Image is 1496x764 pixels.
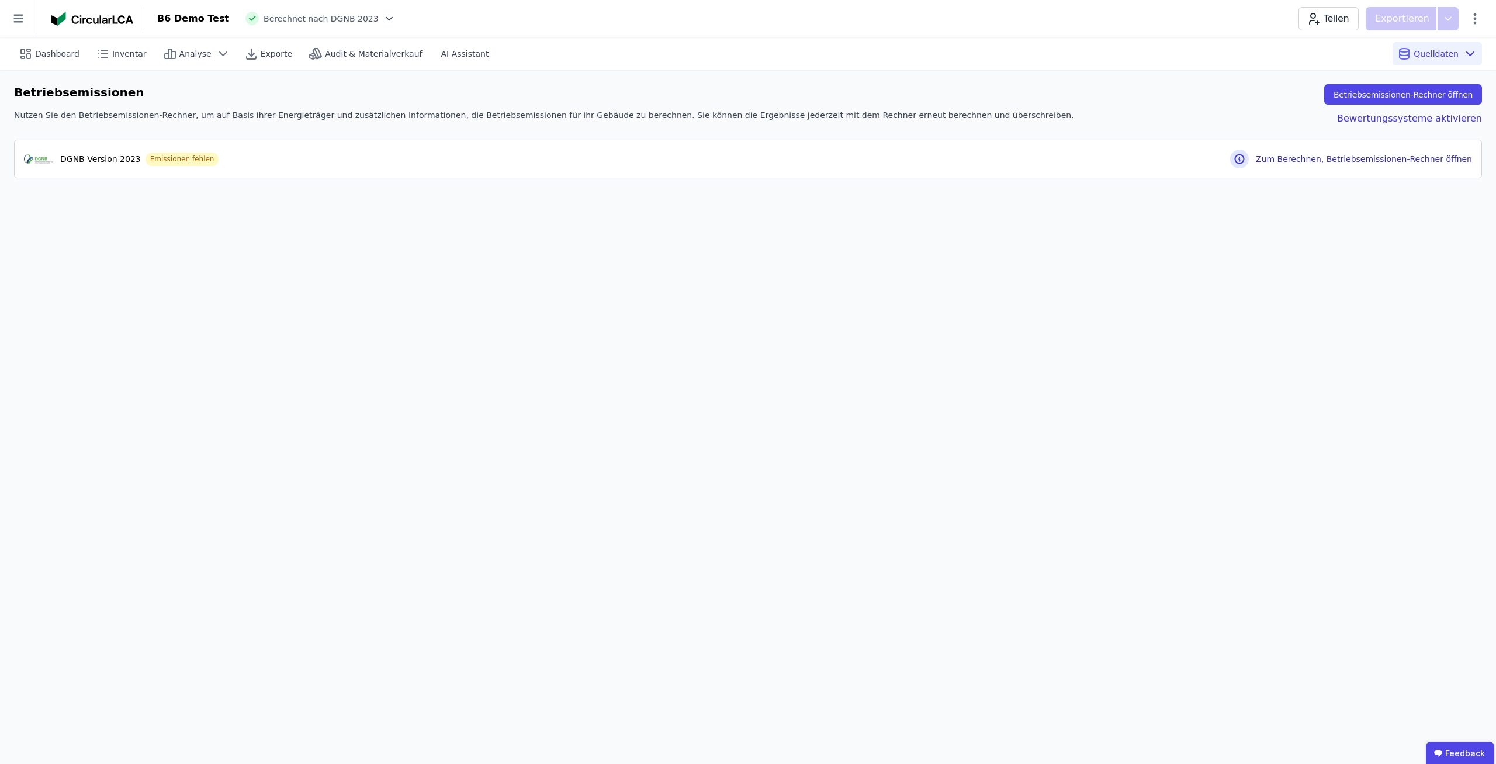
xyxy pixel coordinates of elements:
[441,48,489,60] span: AI Assistant
[112,48,147,60] span: Inventar
[179,48,212,60] span: Analyse
[157,12,229,26] div: B6 Demo Test
[1256,153,1472,165] h3: Zum Berechnen, Betriebsemissionen-Rechner öffnen
[1375,12,1432,26] p: Exportieren
[1298,7,1359,30] button: Teilen
[51,12,133,26] img: Concular
[14,109,1074,126] div: Nutzen Sie den Betriebsemissionen-Rechner, um auf Basis ihrer Energieträger und zusätzlichen Info...
[325,48,422,60] span: Audit & Materialverkauf
[261,48,292,60] span: Exporte
[60,153,141,165] div: DGNB Version 2023
[24,152,53,166] img: cert-logo
[15,140,1481,178] button: cert-logoDGNB Version 2023Emissionen fehlenZum Berechnen, Betriebsemissionen-Rechner öffnen
[146,153,219,166] div: Emissionen fehlen
[1318,109,1482,126] div: Bewertungssysteme aktivieren
[1324,84,1482,105] button: Betriebsemissionen-Rechner öffnen
[1414,48,1459,60] span: Quelldaten
[264,13,379,25] span: Berechnet nach DGNB 2023
[14,84,144,105] div: Betriebsemissionen
[35,48,79,60] span: Dashboard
